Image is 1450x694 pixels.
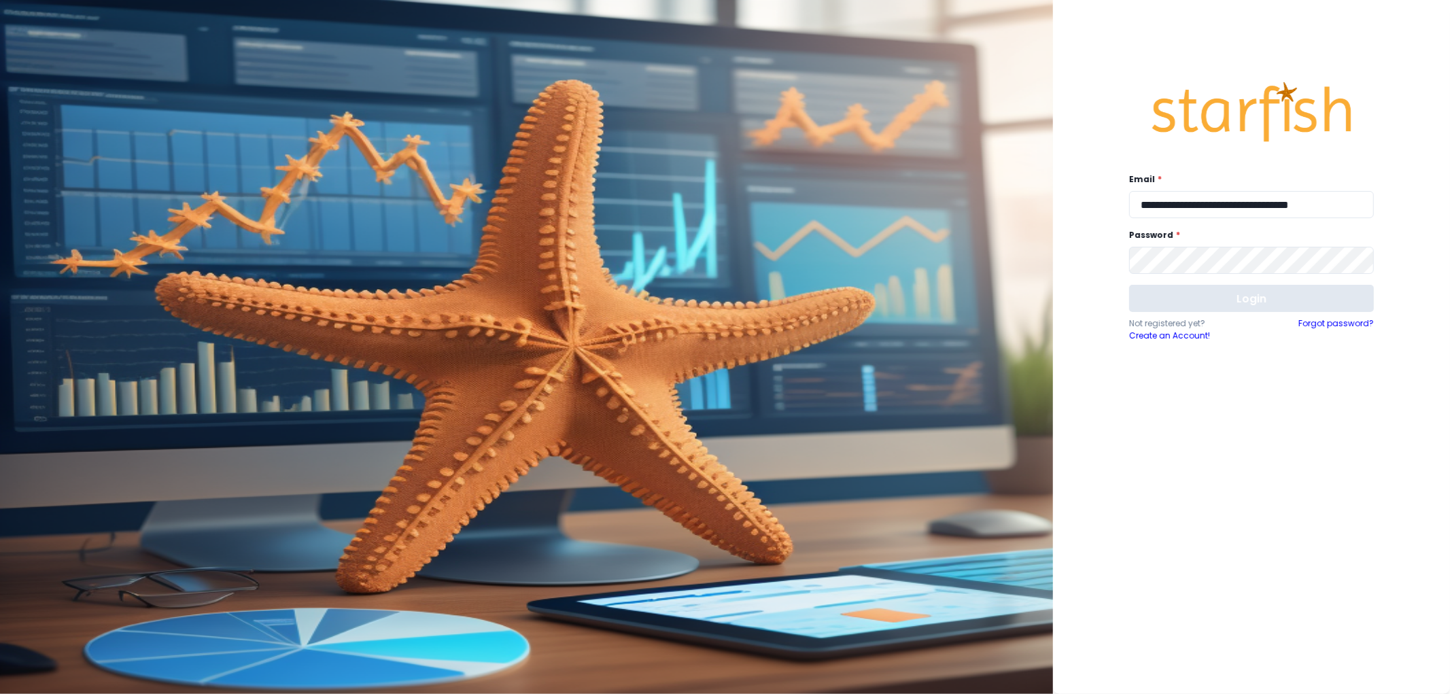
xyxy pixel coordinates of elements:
a: Forgot password? [1298,317,1374,342]
p: Not registered yet? [1129,317,1252,330]
img: Logo.42cb71d561138c82c4ab.png [1150,69,1353,155]
button: Login [1129,285,1374,312]
label: Password [1129,229,1366,241]
a: Create an Account! [1129,330,1252,342]
label: Email [1129,173,1366,186]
